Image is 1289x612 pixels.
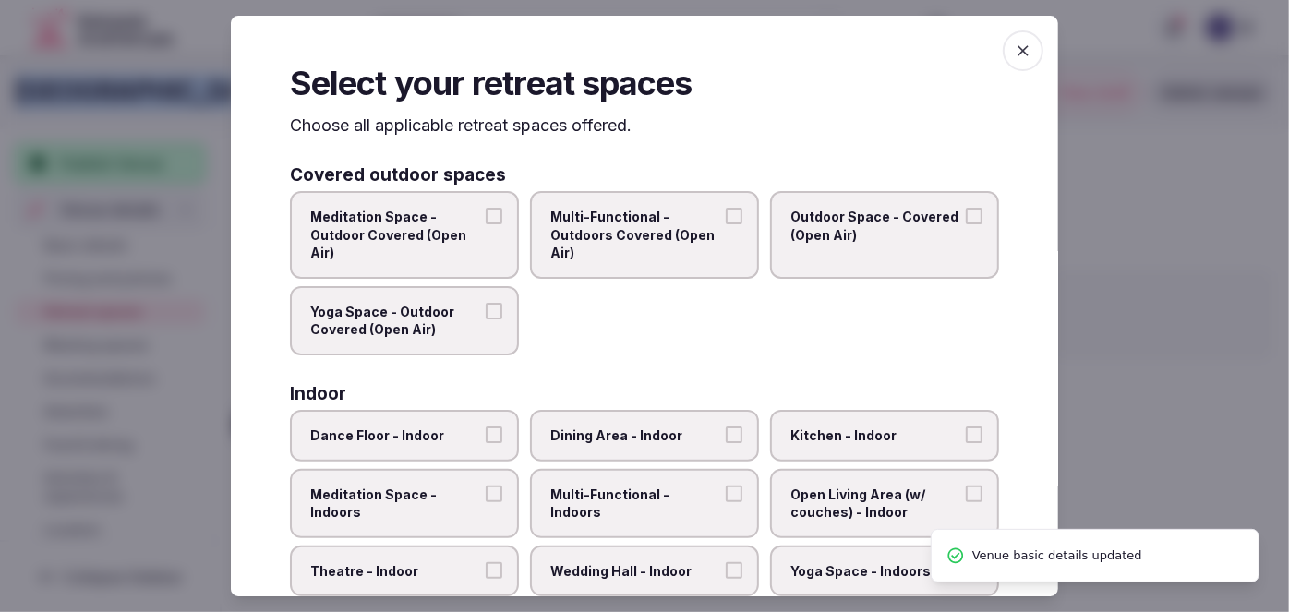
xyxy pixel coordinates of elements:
[290,114,999,137] p: Choose all applicable retreat spaces offered.
[966,208,982,224] button: Outdoor Space - Covered (Open Air)
[790,486,960,522] span: Open Living Area (w/ couches) - Indoor
[310,208,480,262] span: Meditation Space - Outdoor Covered (Open Air)
[550,208,720,262] span: Multi-Functional - Outdoors Covered (Open Air)
[310,303,480,339] span: Yoga Space - Outdoor Covered (Open Air)
[486,562,502,579] button: Theatre - Indoor
[486,486,502,502] button: Meditation Space - Indoors
[550,426,720,445] span: Dining Area - Indoor
[726,426,742,443] button: Dining Area - Indoor
[290,60,999,106] h2: Select your retreat spaces
[726,208,742,224] button: Multi-Functional - Outdoors Covered (Open Air)
[486,426,502,443] button: Dance Floor - Indoor
[790,208,960,244] span: Outdoor Space - Covered (Open Air)
[550,562,720,581] span: Wedding Hall - Indoor
[966,426,982,443] button: Kitchen - Indoor
[550,486,720,522] span: Multi-Functional - Indoors
[790,562,960,581] span: Yoga Space - Indoors
[966,486,982,502] button: Open Living Area (w/ couches) - Indoor
[486,303,502,319] button: Yoga Space - Outdoor Covered (Open Air)
[726,486,742,502] button: Multi-Functional - Indoors
[310,562,480,581] span: Theatre - Indoor
[290,166,506,184] h3: Covered outdoor spaces
[310,426,480,445] span: Dance Floor - Indoor
[790,426,960,445] span: Kitchen - Indoor
[726,562,742,579] button: Wedding Hall - Indoor
[966,562,982,579] button: Yoga Space - Indoors
[486,208,502,224] button: Meditation Space - Outdoor Covered (Open Air)
[310,486,480,522] span: Meditation Space - Indoors
[290,385,346,402] h3: Indoor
